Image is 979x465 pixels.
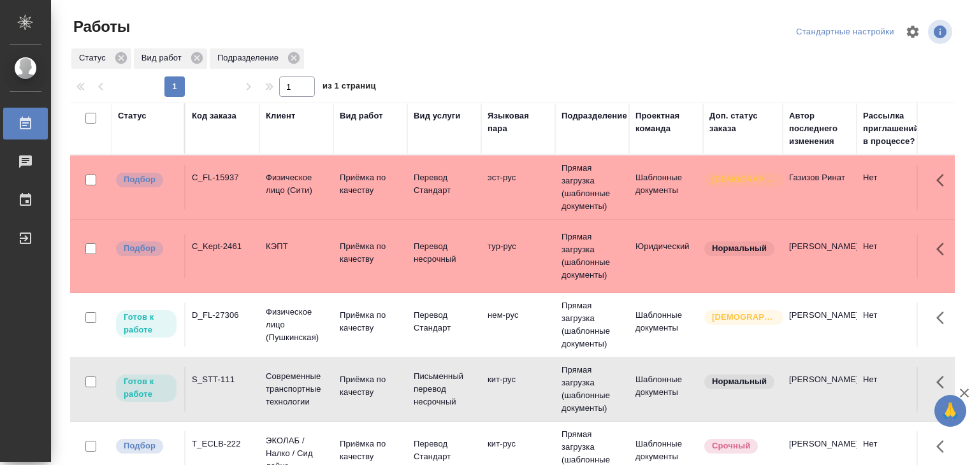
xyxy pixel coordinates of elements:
div: Статус [71,48,131,69]
p: Перевод несрочный [414,240,475,266]
div: Клиент [266,110,295,122]
div: Рассылка приглашений в процессе? [863,110,924,148]
p: Нормальный [712,242,767,255]
div: T_ECLB-222 [192,438,253,450]
p: Подбор [124,173,156,186]
div: Подразделение [210,48,304,69]
td: Шаблонные документы [629,367,703,411]
td: кит-рус [481,367,555,411]
span: Работы [70,17,130,37]
span: из 1 страниц [323,78,376,97]
td: Прямая загрузка (шаблонные документы) [555,293,629,357]
td: Юридический [629,234,703,278]
span: Настроить таблицу [897,17,928,47]
div: Вид услуги [414,110,461,122]
div: Языковая пара [488,110,549,135]
p: Подразделение [217,52,283,64]
p: Перевод Стандарт [414,171,475,197]
div: S_STT-111 [192,373,253,386]
div: C_FL-15937 [192,171,253,184]
p: Современные транспортные технологии [266,370,327,408]
p: Приёмка по качеству [340,438,401,463]
p: Вид работ [141,52,186,64]
td: Прямая загрузка (шаблонные документы) [555,155,629,219]
p: Перевод Стандарт [414,309,475,334]
button: Здесь прячутся важные кнопки [929,303,959,333]
p: КЭПТ [266,240,327,253]
p: Готов к работе [124,311,169,336]
div: Можно подбирать исполнителей [115,171,178,189]
div: D_FL-27306 [192,309,253,322]
p: Срочный [712,440,750,452]
td: тур-рус [481,234,555,278]
p: Перевод Стандарт [414,438,475,463]
p: Подбор [124,242,156,255]
button: 🙏 [934,395,966,427]
td: Прямая загрузка (шаблонные документы) [555,224,629,288]
p: Статус [79,52,110,64]
button: Здесь прячутся важные кнопки [929,431,959,462]
p: Нормальный [712,375,767,388]
td: Газизов Ринат [783,165,857,210]
td: Шаблонные документы [629,165,703,210]
td: нем-рус [481,303,555,347]
p: Физическое лицо (Сити) [266,171,327,197]
div: Вид работ [134,48,207,69]
div: Можно подбирать исполнителей [115,438,178,455]
span: Посмотреть информацию [928,20,955,44]
p: Физическое лицо (Пушкинская) [266,306,327,344]
td: эст-рус [481,165,555,210]
div: split button [793,22,897,42]
div: Вид работ [340,110,383,122]
p: [DEMOGRAPHIC_DATA] [712,311,776,324]
td: Нет [857,165,931,210]
td: Нет [857,303,931,347]
div: Проектная команда [635,110,697,135]
div: Доп. статус заказа [709,110,776,135]
td: Шаблонные документы [629,303,703,347]
p: [DEMOGRAPHIC_DATA] [712,173,776,186]
div: C_Kept-2461 [192,240,253,253]
p: Готов к работе [124,375,169,401]
div: Можно подбирать исполнителей [115,240,178,257]
p: Приёмка по качеству [340,309,401,334]
p: Письменный перевод несрочный [414,370,475,408]
div: Код заказа [192,110,236,122]
p: Подбор [124,440,156,452]
td: [PERSON_NAME] [783,234,857,278]
p: Приёмка по качеству [340,240,401,266]
button: Здесь прячутся важные кнопки [929,165,959,196]
td: [PERSON_NAME] [783,367,857,411]
td: Нет [857,234,931,278]
td: Прямая загрузка (шаблонные документы) [555,357,629,421]
div: Исполнитель может приступить к работе [115,373,178,403]
span: 🙏 [939,397,961,424]
td: Нет [857,367,931,411]
button: Здесь прячутся важные кнопки [929,234,959,264]
button: Здесь прячутся важные кнопки [929,367,959,397]
div: Исполнитель может приступить к работе [115,309,178,339]
p: Приёмка по качеству [340,373,401,399]
div: Автор последнего изменения [789,110,850,148]
div: Статус [118,110,147,122]
div: Подразделение [562,110,627,122]
p: Приёмка по качеству [340,171,401,197]
td: [PERSON_NAME] [783,303,857,347]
